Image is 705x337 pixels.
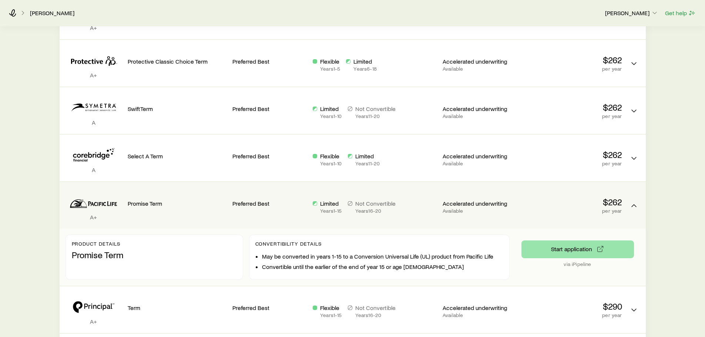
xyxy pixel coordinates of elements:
[66,318,122,325] p: A+
[320,152,342,160] p: Flexible
[66,166,122,173] p: A
[443,161,517,166] p: Available
[353,66,376,72] p: Years 6 - 18
[128,152,227,160] p: Select A Term
[521,261,634,267] p: via iPipeline
[523,113,622,119] p: per year
[523,102,622,112] p: $262
[355,312,396,318] p: Years 16 - 20
[72,250,237,260] p: Promise Term
[232,200,307,207] p: Preferred Best
[128,105,227,112] p: SwiftTerm
[665,9,696,17] button: Get help
[523,301,622,311] p: $290
[523,197,622,207] p: $262
[262,253,503,260] li: May be converted in years 1-15 to a Conversion Universal Life (UL) product from Pacific Life
[523,149,622,160] p: $262
[523,161,622,166] p: per year
[355,304,396,311] p: Not Convertible
[355,152,380,160] p: Limited
[320,161,342,166] p: Years 1 - 10
[521,240,634,258] button: via iPipeline
[232,105,307,112] p: Preferred Best
[128,58,227,65] p: Protective Classic Choice Term
[72,241,237,247] p: Product details
[443,152,517,160] p: Accelerated underwriting
[66,24,122,31] p: A+
[66,213,122,221] p: A+
[355,105,396,112] p: Not Convertible
[523,208,622,214] p: per year
[66,71,122,79] p: A+
[320,113,342,119] p: Years 1 - 10
[443,66,517,72] p: Available
[320,208,342,214] p: Years 1 - 15
[66,119,122,126] p: A
[128,304,227,311] p: Term
[320,105,342,112] p: Limited
[30,10,75,17] a: [PERSON_NAME]
[320,304,342,311] p: Flexible
[232,152,307,160] p: Preferred Best
[443,105,517,112] p: Accelerated underwriting
[232,304,307,311] p: Preferred Best
[355,113,396,119] p: Years 11 - 20
[523,55,622,65] p: $262
[443,208,517,214] p: Available
[232,58,307,65] p: Preferred Best
[605,9,658,17] p: [PERSON_NAME]
[320,66,340,72] p: Years 1 - 5
[355,161,380,166] p: Years 11 - 20
[443,200,517,207] p: Accelerated underwriting
[443,312,517,318] p: Available
[443,304,517,311] p: Accelerated underwriting
[128,200,227,207] p: Promise Term
[320,312,342,318] p: Years 1 - 15
[355,200,396,207] p: Not Convertible
[443,113,517,119] p: Available
[355,208,396,214] p: Years 16 - 20
[523,312,622,318] p: per year
[605,9,659,18] button: [PERSON_NAME]
[255,241,503,247] p: Convertibility Details
[443,58,517,65] p: Accelerated underwriting
[353,58,376,65] p: Limited
[320,200,342,207] p: Limited
[523,66,622,72] p: per year
[320,58,340,65] p: Flexible
[262,263,503,270] li: Convertible until the earlier of the end of year 15 or age [DEMOGRAPHIC_DATA]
